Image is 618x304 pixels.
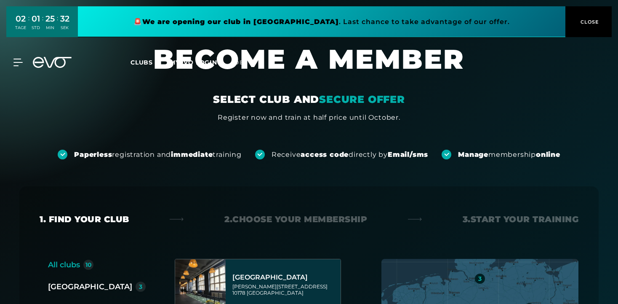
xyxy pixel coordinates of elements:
[388,151,428,159] strong: Email/sms
[28,13,29,36] div: :
[301,151,349,159] strong: access code
[45,25,55,31] div: MIN
[60,25,69,31] div: SEK
[478,276,482,282] div: 3
[170,59,217,66] a: MYEVO LOGIN
[234,58,254,67] a: de
[565,6,612,37] button: CLOSE
[213,93,405,106] div: SELECT CLUB AND
[458,150,560,159] div: membership
[48,259,80,271] div: All clubs
[458,151,488,159] strong: Manage
[85,262,92,268] div: 10
[15,25,26,31] div: TAGE
[131,59,153,66] span: Clubs
[32,25,40,31] div: STD
[32,13,40,25] div: 01
[40,213,129,225] div: 1. Find your club
[139,284,142,290] div: 3
[45,13,55,25] div: 25
[218,113,400,123] div: Register now and train at half price until October.
[232,273,338,282] div: [GEOGRAPHIC_DATA]
[171,151,213,159] strong: immediate
[74,151,112,159] strong: Paperless
[234,59,244,66] span: de
[131,58,170,66] a: Clubs
[57,13,58,36] div: :
[319,93,405,105] em: SECURE OFFER
[272,150,428,159] div: Receive directly by
[536,151,560,159] strong: online
[74,150,242,159] div: registration and training
[578,18,599,26] span: CLOSE
[48,281,132,293] div: [GEOGRAPHIC_DATA]
[224,213,367,225] div: 2. Choose your membership
[15,13,26,25] div: 02
[232,283,338,296] div: [PERSON_NAME][STREET_ADDRESS] 10178 [GEOGRAPHIC_DATA]
[42,13,43,36] div: :
[60,13,69,25] div: 32
[463,213,579,225] div: 3. Start your Training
